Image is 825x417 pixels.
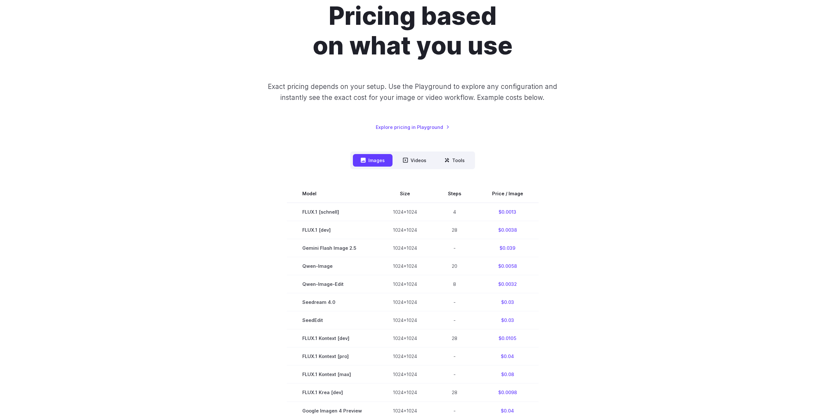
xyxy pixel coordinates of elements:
button: Tools [437,154,472,167]
td: 28 [432,383,477,402]
th: Size [377,185,432,203]
a: Explore pricing in Playground [376,123,450,131]
td: 28 [432,221,477,239]
td: 1024x1024 [377,275,432,293]
td: $0.08 [477,365,539,383]
h1: Pricing based on what you use [233,1,592,61]
td: 1024x1024 [377,329,432,347]
td: Qwen-Image [287,257,377,275]
td: 1024x1024 [377,347,432,365]
td: $0.0038 [477,221,539,239]
td: FLUX.1 Krea [dev] [287,383,377,402]
td: $0.0032 [477,275,539,293]
td: $0.0013 [477,203,539,221]
td: SeedEdit [287,311,377,329]
td: $0.0105 [477,329,539,347]
td: - [432,239,477,257]
td: 4 [432,203,477,221]
td: 1024x1024 [377,221,432,239]
td: Qwen-Image-Edit [287,275,377,293]
td: $0.04 [477,347,539,365]
p: Exact pricing depends on your setup. Use the Playground to explore any configuration and instantl... [256,81,569,103]
td: FLUX.1 [dev] [287,221,377,239]
td: 1024x1024 [377,383,432,402]
td: - [432,365,477,383]
td: $0.0058 [477,257,539,275]
td: 1024x1024 [377,203,432,221]
td: FLUX.1 Kontext [dev] [287,329,377,347]
span: Gemini Flash Image 2.5 [302,244,362,252]
td: $0.03 [477,311,539,329]
th: Steps [432,185,477,203]
button: Images [353,154,393,167]
td: $0.0098 [477,383,539,402]
td: - [432,311,477,329]
td: $0.03 [477,293,539,311]
td: 1024x1024 [377,365,432,383]
td: 20 [432,257,477,275]
button: Videos [395,154,434,167]
td: FLUX.1 [schnell] [287,203,377,221]
td: 1024x1024 [377,239,432,257]
td: 28 [432,329,477,347]
td: 8 [432,275,477,293]
td: Seedream 4.0 [287,293,377,311]
td: 1024x1024 [377,311,432,329]
td: FLUX.1 Kontext [pro] [287,347,377,365]
td: - [432,293,477,311]
td: 1024x1024 [377,257,432,275]
th: Model [287,185,377,203]
th: Price / Image [477,185,539,203]
td: FLUX.1 Kontext [max] [287,365,377,383]
td: 1024x1024 [377,293,432,311]
td: $0.039 [477,239,539,257]
td: - [432,347,477,365]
